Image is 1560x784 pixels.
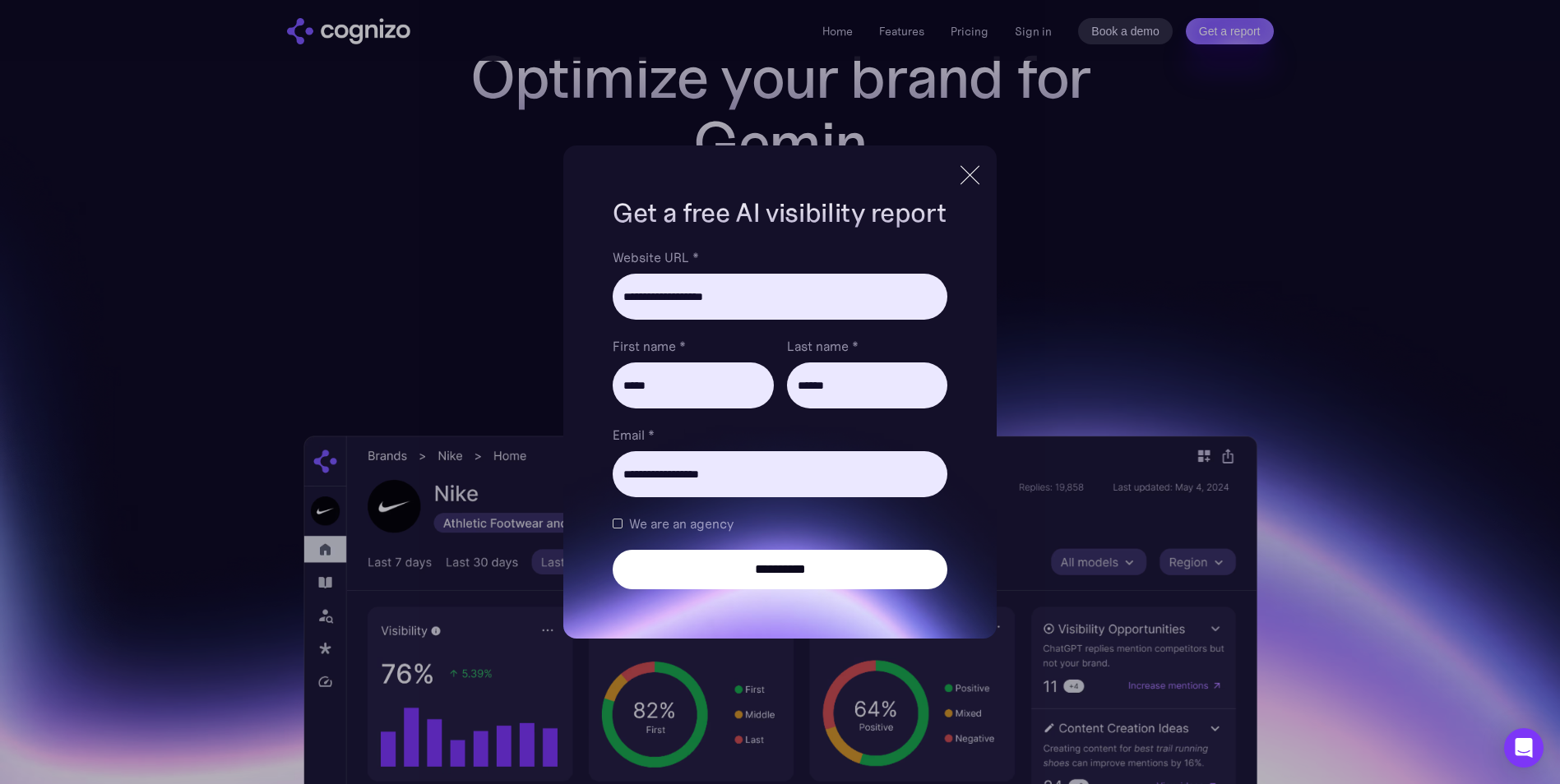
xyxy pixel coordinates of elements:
label: Email * [613,425,947,445]
span: We are an agency [629,514,734,533]
div: Open Intercom Messenger [1504,728,1544,768]
label: First name * [613,336,773,356]
label: Last name * [787,336,947,356]
h1: Get a free AI visibility report [613,195,947,231]
label: Website URL * [613,247,947,267]
form: Brand Report Form [613,247,947,589]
